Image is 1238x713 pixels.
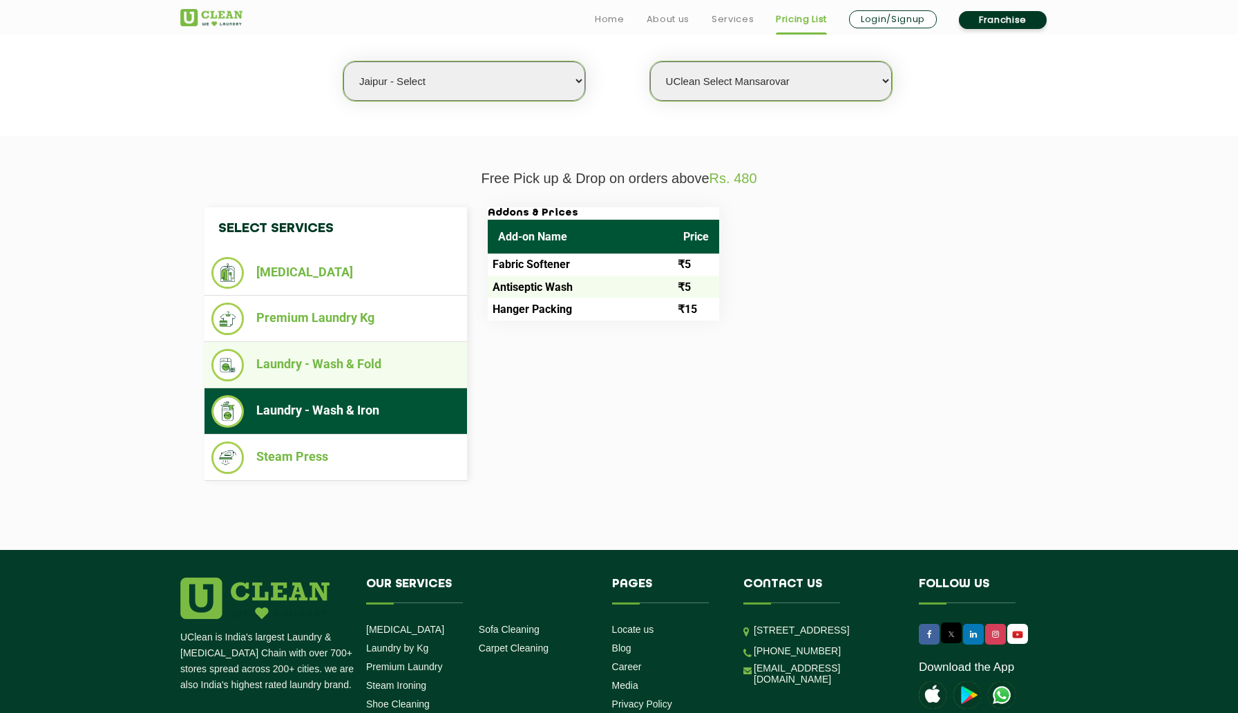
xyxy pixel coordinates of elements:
[211,303,244,335] img: Premium Laundry Kg
[959,11,1047,29] a: Franchise
[612,578,723,604] h4: Pages
[211,303,460,335] li: Premium Laundry Kg
[673,254,719,276] td: ₹5
[1009,627,1027,642] img: UClean Laundry and Dry Cleaning
[211,441,244,474] img: Steam Press
[479,624,540,635] a: Sofa Cleaning
[919,681,946,709] img: apple-icon.png
[366,661,443,672] a: Premium Laundry
[479,643,549,654] a: Carpet Cleaning
[488,254,673,276] td: Fabric Softener
[754,645,841,656] a: [PHONE_NUMBER]
[849,10,937,28] a: Login/Signup
[673,276,719,298] td: ₹5
[488,298,673,320] td: Hanger Packing
[919,578,1040,604] h4: Follow us
[712,11,754,28] a: Services
[366,643,428,654] a: Laundry by Kg
[366,578,591,604] h4: Our Services
[211,349,460,381] li: Laundry - Wash & Fold
[204,207,467,250] h4: Select Services
[180,629,356,693] p: UClean is India's largest Laundry & [MEDICAL_DATA] Chain with over 700+ stores spread across 200+...
[488,220,673,254] th: Add-on Name
[743,578,898,604] h4: Contact us
[211,349,244,381] img: Laundry - Wash & Fold
[612,624,654,635] a: Locate us
[612,661,642,672] a: Career
[776,11,827,28] a: Pricing List
[988,681,1016,709] img: UClean Laundry and Dry Cleaning
[754,622,898,638] p: [STREET_ADDRESS]
[595,11,625,28] a: Home
[211,395,460,428] li: Laundry - Wash & Iron
[211,257,460,289] li: [MEDICAL_DATA]
[180,9,242,26] img: UClean Laundry and Dry Cleaning
[488,207,719,220] h3: Addons & Prices
[647,11,689,28] a: About us
[612,680,638,691] a: Media
[754,663,898,685] a: [EMAIL_ADDRESS][DOMAIN_NAME]
[612,643,631,654] a: Blog
[211,395,244,428] img: Laundry - Wash & Iron
[710,171,757,186] span: Rs. 480
[673,298,719,320] td: ₹15
[180,578,330,619] img: logo.png
[366,680,426,691] a: Steam Ironing
[488,276,673,298] td: Antiseptic Wash
[366,624,444,635] a: [MEDICAL_DATA]
[366,698,430,710] a: Shoe Cleaning
[919,660,1014,674] a: Download the App
[673,220,719,254] th: Price
[180,171,1058,187] p: Free Pick up & Drop on orders above
[211,441,460,474] li: Steam Press
[211,257,244,289] img: Dry Cleaning
[612,698,672,710] a: Privacy Policy
[953,681,981,709] img: playstoreicon.png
